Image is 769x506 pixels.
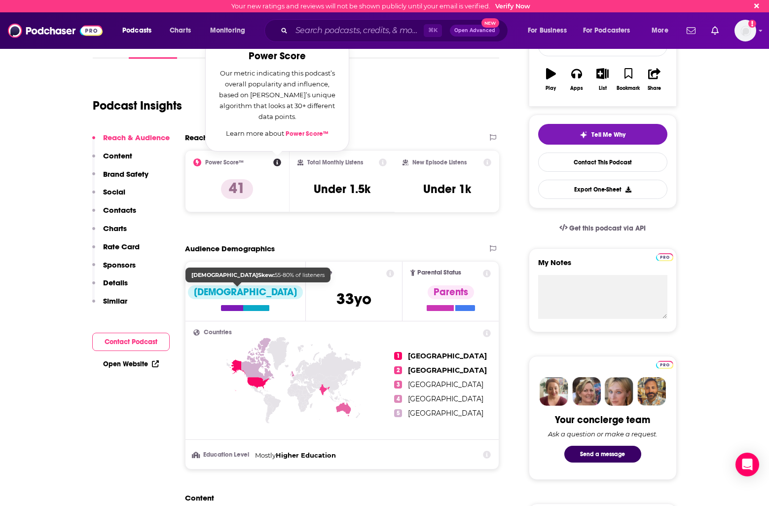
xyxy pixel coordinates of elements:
img: Sydney Profile [540,377,568,406]
a: Pro website [656,359,673,369]
input: Search podcasts, credits, & more... [292,23,424,39]
button: open menu [521,23,579,39]
span: Podcasts [122,24,151,38]
span: For Podcasters [583,24,630,38]
span: [GEOGRAPHIC_DATA] [408,351,487,360]
button: Charts [92,224,127,242]
button: Similar [92,296,127,314]
img: User Profile [734,20,756,41]
div: List [599,85,607,91]
a: Show notifications dropdown [707,22,723,39]
button: Sponsors [92,260,136,278]
img: Jules Profile [605,377,633,406]
b: [DEMOGRAPHIC_DATA] Skew: [191,272,275,278]
a: Contact This Podcast [538,153,667,172]
button: Contact Podcast [92,333,170,351]
button: tell me why sparkleTell Me Why [538,124,667,145]
a: Get this podcast via API [551,216,654,240]
img: Barbara Profile [572,377,601,406]
span: More [652,24,668,38]
p: Rate Card [103,242,140,251]
span: [GEOGRAPHIC_DATA] [408,409,483,418]
button: Open AdvancedNew [450,25,500,37]
span: 33 yo [336,289,371,309]
svg: Email not verified [748,20,756,28]
p: Similar [103,296,127,306]
img: Jon Profile [637,377,666,406]
div: Play [546,85,556,91]
div: [DEMOGRAPHIC_DATA] [188,285,303,299]
button: Show profile menu [734,20,756,41]
h2: New Episode Listens [412,159,467,166]
img: Podchaser Pro [656,253,673,261]
a: Verify Now [495,2,530,10]
h2: Content [185,493,492,503]
span: For Business [528,24,567,38]
span: Open Advanced [454,28,495,33]
h3: Under 1.5k [314,182,370,196]
div: Your new ratings and reviews will not be shown publicly until your email is verified. [231,2,530,10]
button: Send a message [564,446,641,463]
button: open menu [577,23,645,39]
a: Show notifications dropdown [683,22,699,39]
span: [GEOGRAPHIC_DATA] [408,394,483,403]
span: Higher Education [276,451,336,459]
span: [GEOGRAPHIC_DATA] [408,366,487,375]
span: New [481,18,499,28]
p: Learn more about [218,128,337,139]
a: Open Website [103,360,159,368]
p: Details [103,278,128,287]
h3: Education Level [193,452,251,458]
p: 41 [221,179,253,199]
label: My Notes [538,258,667,275]
p: Contacts [103,205,136,215]
button: Reach & Audience [92,133,170,151]
p: Reach & Audience [103,133,170,142]
a: Pro website [656,252,673,261]
p: Our metric indicating this podcast’s overall popularity and influence, based on [PERSON_NAME]’s u... [218,68,337,122]
span: 1 [394,352,402,360]
button: List [589,62,615,97]
h2: Total Monthly Listens [307,159,363,166]
div: Your concierge team [555,414,650,426]
button: Content [92,151,132,169]
span: Get this podcast via API [569,224,646,233]
span: Countries [204,329,232,336]
img: Podchaser Pro [656,361,673,369]
button: Social [92,187,125,205]
button: open menu [645,23,681,39]
p: Social [103,187,125,196]
img: tell me why sparkle [580,131,587,139]
button: open menu [203,23,258,39]
button: Bookmark [616,62,641,97]
div: Ask a question or make a request. [548,430,658,438]
h2: Power Score [218,51,337,62]
span: Logged in as charlottestone [734,20,756,41]
button: Apps [564,62,589,97]
div: Bookmark [617,85,640,91]
div: Share [648,85,661,91]
button: Rate Card [92,242,140,260]
button: open menu [115,23,164,39]
span: Monitoring [210,24,245,38]
span: Mostly [255,451,276,459]
p: Charts [103,224,127,233]
h2: Audience Demographics [185,244,275,253]
span: Parental Status [417,270,461,276]
span: 55-80% of listeners [191,272,325,278]
span: 4 [394,395,402,403]
span: ⌘ K [424,24,442,37]
span: Charts [170,24,191,38]
img: Podchaser - Follow, Share and Rate Podcasts [8,21,103,40]
div: Search podcasts, credits, & more... [274,19,517,42]
span: 2 [394,366,402,374]
button: Contacts [92,205,136,224]
span: 5 [394,409,402,417]
h2: Reach [185,133,208,142]
h1: Podcast Insights [93,98,182,113]
button: Details [92,278,128,296]
p: Content [103,151,132,160]
h3: Under 1k [423,182,471,196]
a: Charts [163,23,197,39]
